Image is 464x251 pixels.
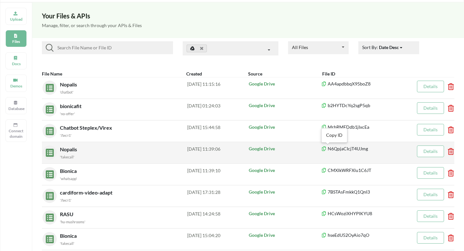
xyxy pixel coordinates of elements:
h3: Your Files & APIs [42,12,454,20]
h5: Manage, filter, or search through your APIs & Files [42,23,454,28]
p: MrbRMEDdb1jIxcEa [321,124,411,130]
p: CMXlkWRFXlu1C6JT [321,167,411,174]
span: Nopalis [60,146,78,152]
button: Details [417,167,444,179]
a: Details [423,192,438,197]
img: sheets.7a1b7961.svg [43,146,54,157]
small: 'fakecall' [60,241,74,246]
button: Details [417,189,444,200]
p: Google Drive [249,81,321,87]
small: 'no-offer' [60,112,75,116]
img: sheets.7a1b7961.svg [43,210,54,222]
div: All Files [292,45,308,50]
div: [DATE] 01:24:03 [187,102,248,116]
p: Google Drive [249,124,321,130]
b: File ID [322,71,335,76]
div: [DATE] 11:39:06 [187,146,248,160]
p: Google Drive [249,102,321,109]
span: cardiform-video-adapt [60,189,114,196]
small: 'whatsapp' [60,176,77,181]
a: Details [423,170,438,176]
p: Database [8,106,24,111]
small: 'Лист1' [60,198,72,202]
p: Files [8,39,24,44]
div: [DATE] 14:24:58 [187,210,248,225]
a: Details [423,213,438,219]
a: Details [423,127,438,132]
span: Sort By: [362,45,403,50]
p: Google Drive [249,232,321,238]
p: Connect domain [8,128,24,139]
input: Search File Name or File ID [53,44,170,52]
div: [DATE] 11:15:16 [187,81,248,95]
p: Docs [8,61,24,66]
b: File Name [42,71,62,76]
small: 'Лист1' [60,133,72,137]
div: [DATE] 11:39:10 [187,167,248,181]
p: Google Drive [249,146,321,152]
small: 'fakecall' [60,155,74,159]
div: Copy ID [326,132,343,138]
b: Source [248,71,262,76]
span: Nopalis [60,81,78,87]
p: AA4apdbbqX95boZ8 [321,81,411,87]
img: sheets.7a1b7961.svg [43,81,54,92]
div: [DATE] 17:31:28 [187,189,248,203]
p: Google Drive [249,167,321,174]
button: Details [417,102,444,114]
a: Details [423,148,438,154]
span: Bionica [60,168,78,174]
button: Details [417,232,444,244]
p: Google Drive [249,210,321,217]
b: Created [186,71,202,76]
p: b2HYTDcYq2sgP5qb [321,102,411,109]
p: Google Drive [249,189,321,195]
div: [DATE] 15:44:58 [187,124,248,138]
img: sheets.7a1b7961.svg [43,232,54,243]
p: Demos [8,83,24,89]
a: Details [423,84,438,89]
small: 'chatbot' [60,90,73,94]
img: sheets.7a1b7961.svg [43,102,54,114]
p: Upload [8,16,24,22]
img: sheets.7a1b7961.svg [43,189,54,200]
small: 'hu-mushrooms' [60,220,85,224]
div: [DATE] 15:04:20 [187,232,248,246]
button: Details [417,124,444,136]
p: hseEdU52OyAio7qO [321,232,411,238]
img: searchIcon.svg [46,44,53,52]
a: Details [423,105,438,111]
img: sheets.7a1b7961.svg [43,167,54,178]
span: RASU [60,211,75,217]
span: Bionica [60,233,78,239]
div: Date Desc [379,44,399,51]
img: sheets.7a1b7961.svg [43,124,54,135]
p: HCsWoziXHYPIKYU8 [321,210,411,217]
button: Details [417,146,444,157]
button: Details [417,210,444,222]
a: Details [423,235,438,240]
p: 7BSTAsFmkkQ1QnI3 [321,189,411,195]
button: Details [417,81,444,92]
span: Chatbot Steplex/Virex [60,125,113,131]
p: N6QpjaCIcjT4UJmg [321,146,411,152]
span: bionicafit [60,103,83,109]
